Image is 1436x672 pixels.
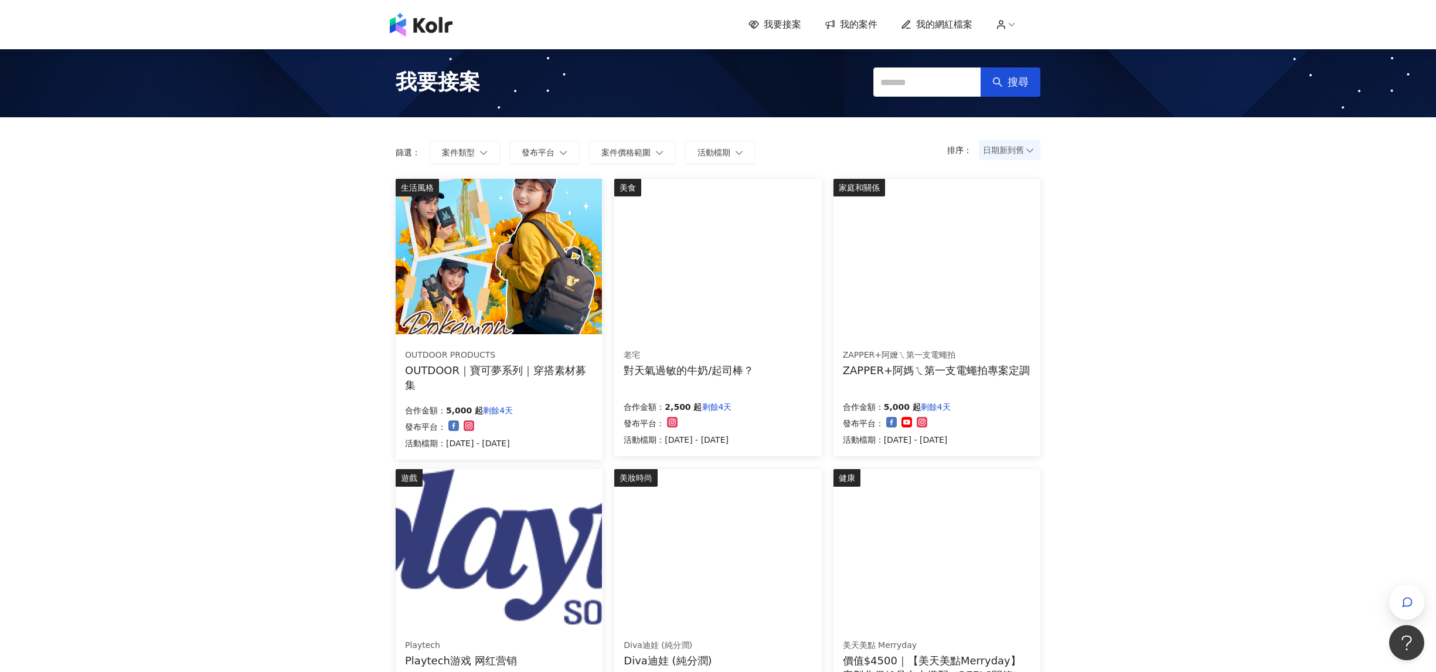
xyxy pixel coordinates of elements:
[702,400,732,414] p: 剩餘4天
[843,433,951,447] p: 活動檔期：[DATE] - [DATE]
[624,433,731,447] p: 活動檔期：[DATE] - [DATE]
[390,13,452,36] img: logo
[833,469,1040,625] img: 客製化保健食品
[843,400,884,414] p: 合作金額：
[442,148,475,157] span: 案件類型
[825,18,877,31] a: 我的案件
[685,141,756,164] button: 活動檔期
[624,349,754,361] div: 老宅
[396,469,602,625] img: Playtech 网红营销
[624,400,665,414] p: 合作金額：
[509,141,580,164] button: 發布平台
[601,148,651,157] span: 案件價格範圍
[843,416,884,430] p: 發布平台：
[624,653,712,668] div: Diva迪娃 (純分潤)
[396,67,480,97] span: 我要接案
[843,640,1030,651] div: 美天美點 Merryday
[405,640,517,651] div: Playtech
[748,18,801,31] a: 我要接案
[843,363,1030,378] div: ZAPPER+阿媽ㄟ第一支電蠅拍專案定調
[833,179,1040,334] img: ZAPPER+阿媽ㄟ第一支電蠅拍專案定調
[833,469,860,487] div: 健康
[396,179,439,196] div: 生活風格
[483,403,513,418] p: 剩餘4天
[697,148,730,157] span: 活動檔期
[884,400,921,414] p: 5,000 起
[901,18,972,31] a: 我的網紅檔案
[396,469,423,487] div: 遊戲
[430,141,500,164] button: 案件類型
[396,179,602,334] img: 【OUTDOOR】寶可夢系列
[840,18,877,31] span: 我的案件
[614,469,658,487] div: 美妝時尚
[614,179,821,334] img: 老宅牛奶棒/老宅起司棒
[405,436,513,450] p: 活動檔期：[DATE] - [DATE]
[405,349,593,361] div: OUTDOOR PRODUCTS
[396,148,420,157] p: 篩選：
[522,148,554,157] span: 發布平台
[589,141,676,164] button: 案件價格範圍
[405,653,517,668] div: Playtech游戏 网红营销
[665,400,702,414] p: 2,500 起
[624,363,754,378] div: 對天氣過敏的牛奶/起司棒？
[992,77,1003,87] span: search
[921,400,951,414] p: 剩餘4天
[1389,625,1424,660] iframe: Help Scout Beacon - Open
[1008,76,1029,89] span: 搜尋
[764,18,801,31] span: 我要接案
[614,179,641,196] div: 美食
[405,363,593,392] div: OUTDOOR｜寶可夢系列｜穿搭素材募集
[405,403,446,418] p: 合作金額：
[624,416,665,430] p: 發布平台：
[405,420,446,434] p: 發布平台：
[983,141,1036,159] span: 日期新到舊
[981,67,1040,97] button: 搜尋
[833,179,885,196] div: 家庭和關係
[916,18,972,31] span: 我的網紅檔案
[624,640,712,651] div: Diva迪娃 (純分潤)
[843,349,1030,361] div: ZAPPER+阿嬤ㄟ第一支電蠅拍
[947,145,979,155] p: 排序：
[614,469,821,625] img: Diva 神級修護組合
[446,403,483,418] p: 5,000 起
